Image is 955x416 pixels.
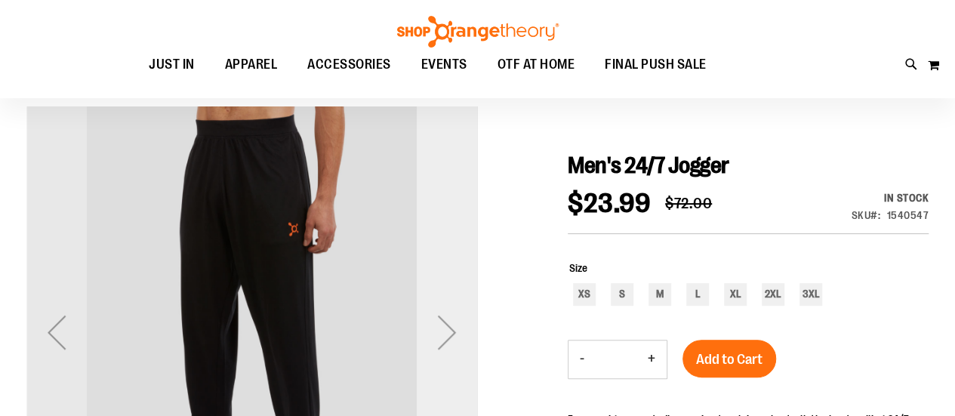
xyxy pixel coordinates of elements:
button: Add to Cart [682,340,776,377]
span: Size [569,262,587,274]
span: FINAL PUSH SALE [605,48,707,82]
div: In stock [852,190,929,205]
input: Product quantity [596,341,636,377]
a: FINAL PUSH SALE [590,48,722,82]
span: Men's 24/7 Jogger [568,153,729,178]
a: OTF AT HOME [482,48,590,82]
div: M [648,283,671,306]
div: L [686,283,709,306]
button: Increase product quantity [636,341,667,378]
div: S [611,283,633,306]
span: $23.99 [568,188,650,219]
span: APPAREL [225,48,278,82]
strong: SKU [852,209,881,221]
a: APPAREL [210,48,293,82]
div: XS [573,283,596,306]
div: 1540547 [887,208,929,223]
span: JUST IN [149,48,195,82]
a: EVENTS [406,48,482,82]
span: Add to Cart [696,351,762,368]
a: ACCESSORIES [292,48,406,82]
a: JUST IN [134,48,210,82]
span: EVENTS [421,48,467,82]
div: 2XL [762,283,784,306]
div: XL [724,283,747,306]
img: Shop Orangetheory [395,16,561,48]
span: OTF AT HOME [498,48,575,82]
span: ACCESSORIES [307,48,391,82]
div: 3XL [799,283,822,306]
div: Availability [852,190,929,205]
button: Decrease product quantity [568,341,596,378]
span: $72.00 [665,195,712,212]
